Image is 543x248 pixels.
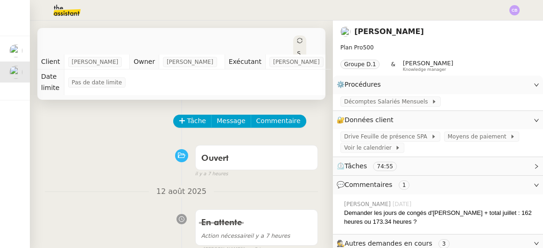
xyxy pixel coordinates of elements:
span: 500 [363,44,374,51]
span: [PERSON_NAME] [167,57,213,67]
span: 12 août 2025 [149,186,214,198]
button: Tâche [173,115,212,128]
span: Action nécessaire [201,233,251,239]
td: Client [37,55,64,69]
span: Pas de date limite [72,78,122,87]
span: Commentaire [256,116,301,126]
button: Commentaire [251,115,306,128]
td: Exécutant [225,55,265,69]
td: Date limite [37,69,64,95]
span: ⏲️ [337,162,405,170]
nz-tag: Groupe D.1 [340,60,380,69]
span: Tâches [345,162,367,170]
span: En attente [201,219,242,227]
img: svg [509,5,520,15]
app-user-label: Knowledge manager [403,60,453,72]
span: Autres demandes en cours [345,240,432,247]
span: 🔐 [337,115,397,125]
img: users%2F7nLfdXEOePNsgCtodsK58jnyGKv1%2Favatar%2FIMG_1682.jpeg [340,27,351,37]
span: il y a 7 heures [201,233,290,239]
span: Procédures [345,81,381,88]
span: Moyens de paiement [448,132,510,141]
span: 🕵️ [337,240,453,247]
div: 🔐Données client [333,111,543,129]
div: ⏲️Tâches 74:55 [333,157,543,175]
span: Message [217,116,245,126]
td: Owner [130,55,159,69]
span: 💬 [337,181,413,188]
span: & [391,60,395,72]
span: [DATE] [393,200,414,208]
span: [PERSON_NAME] [273,57,320,67]
span: il y a 7 heures [195,170,228,178]
nz-tag: 1 [399,180,410,190]
a: [PERSON_NAME] [354,27,424,36]
span: [PERSON_NAME] [403,60,453,67]
span: Commentaires [345,181,392,188]
span: Statut [297,50,301,90]
span: Tâche [187,116,206,126]
span: Données client [345,116,394,124]
img: users%2FW4OQjB9BRtYK2an7yusO0WsYLsD3%2Favatar%2F28027066-518b-424c-8476-65f2e549ac29 [9,44,22,57]
div: 💬Commentaires 1 [333,176,543,194]
span: [PERSON_NAME] [344,200,393,208]
span: Décomptes Salariés Mensuels [344,97,431,106]
div: Demander les jours de congés d'[PERSON_NAME] + total juillet : 162 heures ou 173.34 heures ? [344,208,536,227]
div: ⚙️Procédures [333,76,543,94]
img: users%2F7nLfdXEOePNsgCtodsK58jnyGKv1%2Favatar%2FIMG_1682.jpeg [9,66,22,79]
span: Drive Feuille de présence SPA [344,132,431,141]
span: Ouvert [201,154,229,163]
span: [PERSON_NAME] [72,57,119,67]
span: Knowledge manager [403,67,446,72]
button: Message [211,115,251,128]
span: Plan Pro [340,44,363,51]
span: ⚙️ [337,79,385,90]
nz-tag: 74:55 [373,162,397,171]
span: Voir le calendrier [344,143,395,152]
